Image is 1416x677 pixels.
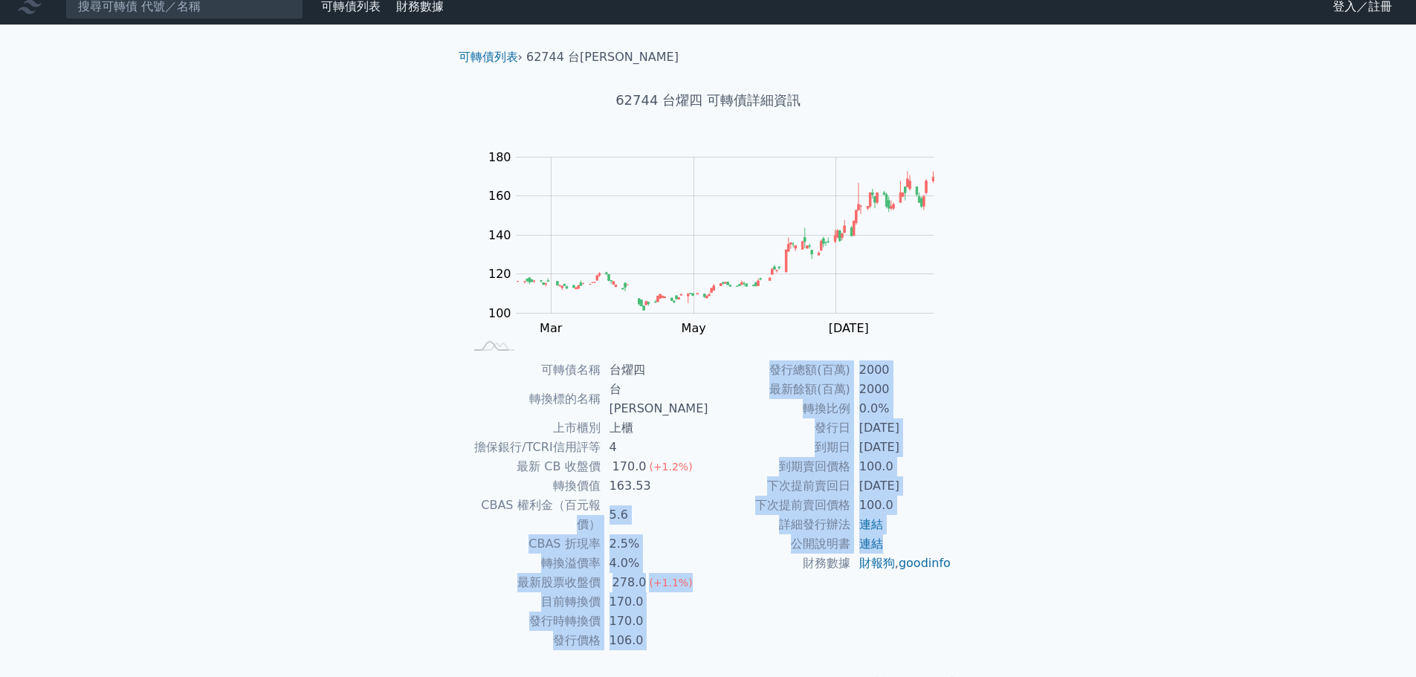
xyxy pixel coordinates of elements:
[708,418,850,438] td: 發行日
[850,554,952,573] td: ,
[465,573,601,592] td: 最新股票收盤價
[481,150,957,335] g: Chart
[540,321,563,335] tspan: Mar
[601,534,708,554] td: 2.5%
[1342,606,1416,677] div: 聊天小工具
[649,461,692,473] span: (+1.2%)
[459,48,523,66] li: ›
[850,380,952,399] td: 2000
[601,554,708,573] td: 4.0%
[601,476,708,496] td: 163.53
[682,321,706,335] tspan: May
[859,517,883,531] a: 連結
[859,537,883,551] a: 連結
[601,496,708,534] td: 5.6
[465,496,601,534] td: CBAS 權利金（百元報價）
[708,515,850,534] td: 詳細發行辦法
[488,150,511,164] tspan: 180
[601,418,708,438] td: 上櫃
[708,534,850,554] td: 公開說明書
[601,631,708,650] td: 106.0
[829,321,869,335] tspan: [DATE]
[465,380,601,418] td: 轉換標的名稱
[708,554,850,573] td: 財務數據
[850,399,952,418] td: 0.0%
[601,612,708,631] td: 170.0
[488,189,511,203] tspan: 160
[1342,606,1416,677] iframe: Chat Widget
[488,267,511,281] tspan: 120
[465,476,601,496] td: 轉換價值
[899,556,951,570] a: goodinfo
[850,438,952,457] td: [DATE]
[447,90,970,111] h1: 62744 台燿四 可轉債詳細資訊
[488,306,511,320] tspan: 100
[601,380,708,418] td: 台[PERSON_NAME]
[465,438,601,457] td: 擔保銀行/TCRI信用評等
[465,612,601,631] td: 發行時轉換價
[708,360,850,380] td: 發行總額(百萬)
[850,360,952,380] td: 2000
[708,380,850,399] td: 最新餘額(百萬)
[465,592,601,612] td: 目前轉換價
[610,573,650,592] div: 278.0
[859,556,895,570] a: 財報狗
[526,48,679,66] li: 62744 台[PERSON_NAME]
[465,534,601,554] td: CBAS 折現率
[601,360,708,380] td: 台燿四
[465,554,601,573] td: 轉換溢價率
[649,577,692,589] span: (+1.1%)
[601,592,708,612] td: 170.0
[465,457,601,476] td: 最新 CB 收盤價
[850,496,952,515] td: 100.0
[708,476,850,496] td: 下次提前賣回日
[465,360,601,380] td: 可轉債名稱
[610,457,650,476] div: 170.0
[708,496,850,515] td: 下次提前賣回價格
[465,418,601,438] td: 上市櫃別
[488,228,511,242] tspan: 140
[850,418,952,438] td: [DATE]
[850,476,952,496] td: [DATE]
[708,457,850,476] td: 到期賣回價格
[465,631,601,650] td: 發行價格
[708,438,850,457] td: 到期日
[708,399,850,418] td: 轉換比例
[601,438,708,457] td: 4
[850,457,952,476] td: 100.0
[459,50,518,64] a: 可轉債列表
